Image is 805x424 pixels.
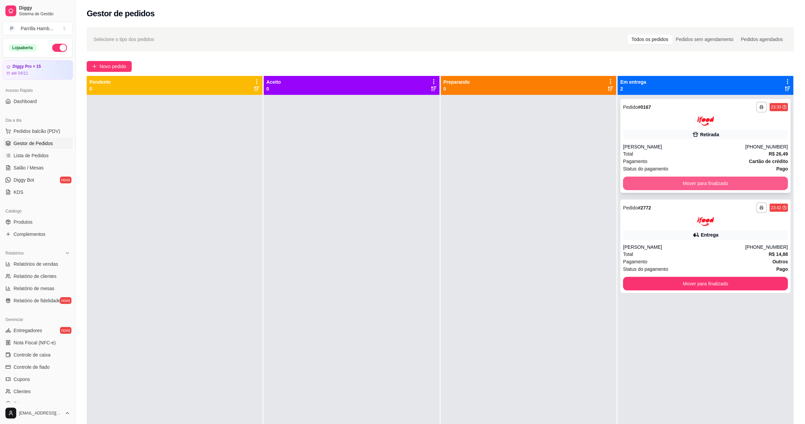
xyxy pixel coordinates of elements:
[638,104,651,110] strong: # 0167
[3,295,73,306] a: Relatório de fidelidadenovo
[19,5,70,11] span: Diggy
[52,44,67,52] button: Alterar Status
[8,25,15,32] span: P
[14,388,31,395] span: Clientes
[3,374,73,385] a: Cupons
[3,217,73,227] a: Produtos
[87,61,132,72] button: Novo pedido
[697,117,714,126] img: ifood
[628,35,672,44] div: Todos os pedidos
[772,259,788,264] strong: Outros
[623,150,633,158] span: Total
[3,3,73,19] a: DiggySistema de Gestão
[3,229,73,240] a: Complementos
[89,79,111,85] p: Pendente
[14,219,33,225] span: Produtos
[3,325,73,336] a: Entregadoresnovo
[3,259,73,269] a: Relatórios de vendas
[3,314,73,325] div: Gerenciar
[14,364,50,370] span: Controle de fiado
[769,251,788,257] strong: R$ 14,88
[623,205,638,210] span: Pedido
[700,131,719,138] div: Retirada
[444,79,470,85] p: Preparando
[14,164,44,171] span: Salão / Mesas
[701,231,719,238] div: Entrega
[3,126,73,137] button: Pedidos balcão (PDV)
[3,60,73,80] a: Diggy Pro + 15até 04/11
[3,405,73,421] button: [EMAIL_ADDRESS][DOMAIN_NAME]
[8,44,37,52] div: Loja aberta
[777,166,788,171] strong: Pago
[3,162,73,173] a: Salão / Mesas
[623,258,648,265] span: Pagamento
[21,25,53,32] div: Parrilla Hamb ...
[100,63,126,70] span: Novo pedido
[3,337,73,348] a: Nota Fiscal (NFC-e)
[14,177,34,183] span: Diggy Bot
[14,297,61,304] span: Relatório de fidelidade
[3,349,73,360] a: Controle de caixa
[769,151,788,157] strong: R$ 26,49
[771,205,781,210] div: 23:42
[13,64,41,69] article: Diggy Pro + 15
[777,266,788,272] strong: Pago
[14,351,50,358] span: Controle de caixa
[623,277,788,290] button: Mover para finalizado
[267,79,281,85] p: Aceito
[5,250,24,256] span: Relatórios
[14,189,23,196] span: KDS
[14,98,37,105] span: Dashboard
[3,85,73,96] div: Acesso Rápido
[3,283,73,294] a: Relatório de mesas
[14,285,55,292] span: Relatório de mesas
[3,206,73,217] div: Catálogo
[3,175,73,185] a: Diggy Botnovo
[620,85,646,92] p: 2
[771,104,781,110] div: 23:33
[737,35,787,44] div: Pedidos agendados
[3,362,73,372] a: Controle de fiado
[623,265,668,273] span: Status do pagamento
[3,115,73,126] div: Dia a dia
[89,85,111,92] p: 0
[3,96,73,107] a: Dashboard
[14,128,60,135] span: Pedidos balcão (PDV)
[3,271,73,282] a: Relatório de clientes
[620,79,646,85] p: Em entrega
[638,205,651,210] strong: # 2772
[697,217,714,226] img: ifood
[3,138,73,149] a: Gestor de Pedidos
[3,150,73,161] a: Lista de Pedidos
[19,410,62,416] span: [EMAIL_ADDRESS][DOMAIN_NAME]
[3,386,73,397] a: Clientes
[3,22,73,35] button: Select a team
[749,159,788,164] strong: Cartão de crédito
[93,36,154,43] span: Selecione o tipo dos pedidos
[3,398,73,409] a: Estoque
[14,400,31,407] span: Estoque
[623,250,633,258] span: Total
[14,273,57,280] span: Relatório de clientes
[14,261,58,267] span: Relatórios de vendas
[745,143,788,150] div: [PHONE_NUMBER]
[3,187,73,198] a: KDS
[623,158,648,165] span: Pagamento
[14,376,30,383] span: Cupons
[19,11,70,17] span: Sistema de Gestão
[14,339,56,346] span: Nota Fiscal (NFC-e)
[672,35,737,44] div: Pedidos sem agendamento
[14,152,49,159] span: Lista de Pedidos
[87,8,155,19] h2: Gestor de pedidos
[623,177,788,190] button: Mover para finalizado
[92,64,97,69] span: plus
[14,231,45,238] span: Complementos
[444,85,470,92] p: 0
[623,104,638,110] span: Pedido
[267,85,281,92] p: 0
[11,70,28,76] article: até 04/11
[623,244,745,250] div: [PERSON_NAME]
[623,165,668,173] span: Status do pagamento
[745,244,788,250] div: [PHONE_NUMBER]
[14,140,53,147] span: Gestor de Pedidos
